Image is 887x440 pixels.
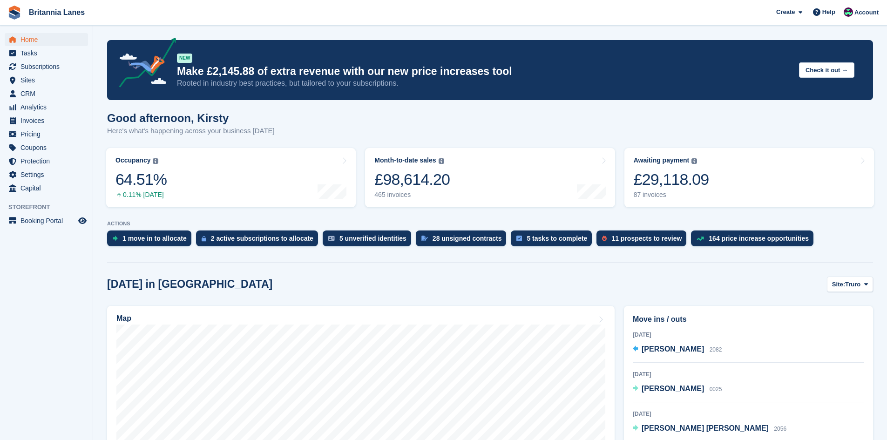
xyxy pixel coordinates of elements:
[177,65,792,78] p: Make £2,145.88 of extra revenue with our new price increases tool
[5,128,88,141] a: menu
[421,236,428,241] img: contract_signature_icon-13c848040528278c33f63329250d36e43548de30e8caae1d1a13099fd9432cc5.svg
[20,114,76,127] span: Invoices
[832,280,845,289] span: Site:
[20,87,76,100] span: CRM
[5,141,88,154] a: menu
[20,101,76,114] span: Analytics
[516,236,522,241] img: task-75834270c22a3079a89374b754ae025e5fb1db73e45f91037f5363f120a921f8.svg
[20,33,76,46] span: Home
[20,74,76,87] span: Sites
[20,214,76,227] span: Booking Portal
[328,236,335,241] img: verify_identity-adf6edd0f0f0b5bbfe63781bf79b02c33cf7c696d77639b501bdc392416b5a36.svg
[177,78,792,88] p: Rooted in industry best practices, but tailored to your subscriptions.
[107,221,873,227] p: ACTIONS
[196,230,323,251] a: 2 active subscriptions to allocate
[177,54,192,63] div: NEW
[116,314,131,323] h2: Map
[633,410,864,418] div: [DATE]
[854,8,879,17] span: Account
[5,74,88,87] a: menu
[5,182,88,195] a: menu
[527,235,587,242] div: 5 tasks to complete
[339,235,406,242] div: 5 unverified identities
[5,47,88,60] a: menu
[439,158,444,164] img: icon-info-grey-7440780725fd019a000dd9b08b2336e03edf1995a4989e88bcd33f0948082b44.svg
[374,191,450,199] div: 465 invoices
[691,230,818,251] a: 164 price increase opportunities
[20,128,76,141] span: Pricing
[5,101,88,114] a: menu
[774,426,786,432] span: 2056
[107,278,272,291] h2: [DATE] in [GEOGRAPHIC_DATA]
[115,170,167,189] div: 64.51%
[633,383,722,395] a: [PERSON_NAME] 0025
[122,235,187,242] div: 1 move in to allocate
[845,280,860,289] span: Truro
[691,158,697,164] img: icon-info-grey-7440780725fd019a000dd9b08b2336e03edf1995a4989e88bcd33f0948082b44.svg
[634,170,709,189] div: £29,118.09
[416,230,511,251] a: 28 unsigned contracts
[106,148,356,207] a: Occupancy 64.51% 0.11% [DATE]
[202,236,206,242] img: active_subscription_to_allocate_icon-d502201f5373d7db506a760aba3b589e785aa758c864c3986d89f69b8ff3...
[433,235,502,242] div: 28 unsigned contracts
[115,191,167,199] div: 0.11% [DATE]
[596,230,691,251] a: 11 prospects to review
[602,236,607,241] img: prospect-51fa495bee0391a8d652442698ab0144808aea92771e9ea1ae160a38d050c398.svg
[8,203,93,212] span: Storefront
[211,235,313,242] div: 2 active subscriptions to allocate
[5,87,88,100] a: menu
[710,386,722,393] span: 0025
[642,385,704,393] span: [PERSON_NAME]
[5,114,88,127] a: menu
[633,314,864,325] h2: Move ins / outs
[113,236,118,241] img: move_ins_to_allocate_icon-fdf77a2bb77ea45bf5b3d319d69a93e2d87916cf1d5bf7949dd705db3b84f3ca.svg
[776,7,795,17] span: Create
[827,277,873,292] button: Site: Truro
[107,230,196,251] a: 1 move in to allocate
[25,5,88,20] a: Britannia Lanes
[20,168,76,181] span: Settings
[642,424,769,432] span: [PERSON_NAME] [PERSON_NAME]
[5,214,88,227] a: menu
[634,191,709,199] div: 87 invoices
[611,235,682,242] div: 11 prospects to review
[697,237,704,241] img: price_increase_opportunities-93ffe204e8149a01c8c9dc8f82e8f89637d9d84a8eef4429ea346261dce0b2c0.svg
[633,370,864,379] div: [DATE]
[20,47,76,60] span: Tasks
[799,62,854,78] button: Check it out →
[107,126,275,136] p: Here's what's happening across your business [DATE]
[153,158,158,164] img: icon-info-grey-7440780725fd019a000dd9b08b2336e03edf1995a4989e88bcd33f0948082b44.svg
[107,112,275,124] h1: Good afternoon, Kirsty
[642,345,704,353] span: [PERSON_NAME]
[20,155,76,168] span: Protection
[709,235,809,242] div: 164 price increase opportunities
[633,344,722,356] a: [PERSON_NAME] 2082
[634,156,690,164] div: Awaiting payment
[633,423,786,435] a: [PERSON_NAME] [PERSON_NAME] 2056
[5,33,88,46] a: menu
[511,230,596,251] a: 5 tasks to complete
[5,155,88,168] a: menu
[323,230,416,251] a: 5 unverified identities
[822,7,835,17] span: Help
[365,148,615,207] a: Month-to-date sales £98,614.20 465 invoices
[7,6,21,20] img: stora-icon-8386f47178a22dfd0bd8f6a31ec36ba5ce8667c1dd55bd0f319d3a0aa187defe.svg
[633,331,864,339] div: [DATE]
[20,60,76,73] span: Subscriptions
[844,7,853,17] img: Kirsty Miles
[5,60,88,73] a: menu
[5,168,88,181] a: menu
[20,141,76,154] span: Coupons
[374,170,450,189] div: £98,614.20
[77,215,88,226] a: Preview store
[115,156,150,164] div: Occupancy
[624,148,874,207] a: Awaiting payment £29,118.09 87 invoices
[20,182,76,195] span: Capital
[374,156,436,164] div: Month-to-date sales
[111,38,176,91] img: price-adjustments-announcement-icon-8257ccfd72463d97f412b2fc003d46551f7dbcb40ab6d574587a9cd5c0d94...
[710,346,722,353] span: 2082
